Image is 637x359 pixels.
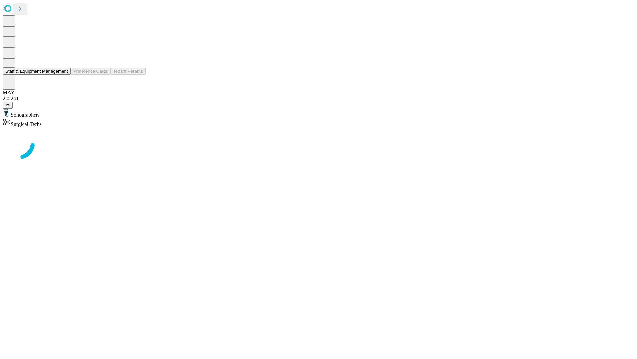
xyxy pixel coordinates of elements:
[3,118,634,127] div: Surgical Techs
[5,103,10,108] span: @
[3,102,13,109] button: @
[3,68,71,75] button: Staff & Equipment Management
[3,90,634,96] div: MAY
[3,109,634,118] div: Sonographers
[110,68,146,75] button: Tenant Params
[71,68,110,75] button: Preference Cards
[3,96,634,102] div: 2.0.241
